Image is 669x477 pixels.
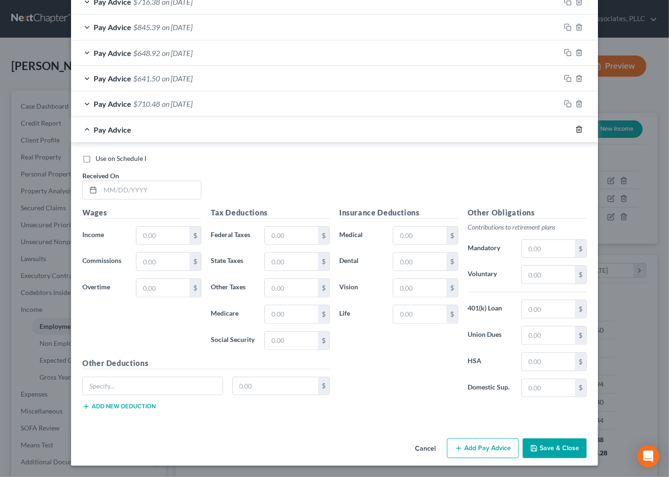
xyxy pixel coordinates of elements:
div: $ [575,266,586,284]
input: 0.00 [233,377,319,395]
div: $ [318,227,329,245]
input: 0.00 [136,227,190,245]
span: Pay Advice [94,125,131,134]
input: 0.00 [522,379,575,397]
div: $ [318,253,329,270]
input: 0.00 [265,279,318,297]
input: 0.00 [393,227,446,245]
div: $ [318,332,329,350]
span: $710.48 [133,99,160,108]
input: 0.00 [136,253,190,270]
div: $ [575,353,586,371]
button: Save & Close [523,438,587,458]
div: Open Intercom Messenger [637,445,660,468]
label: Other Taxes [206,278,260,297]
input: Specify... [83,377,223,395]
label: Dental [334,252,388,271]
button: Cancel [407,439,443,458]
label: Medical [334,226,388,245]
label: HSA [463,352,517,371]
span: Received On [82,172,119,180]
input: 0.00 [522,300,575,318]
span: on [DATE] [162,48,192,57]
input: 0.00 [265,253,318,270]
p: Contributions to retirement plans [468,223,587,232]
label: 401(k) Loan [463,300,517,318]
div: $ [575,240,586,258]
label: Life [334,305,388,324]
label: Union Dues [463,326,517,345]
input: 0.00 [393,253,446,270]
label: Voluntary [463,265,517,284]
h5: Other Obligations [468,207,587,219]
span: on [DATE] [162,74,192,83]
h5: Wages [82,207,201,219]
label: Domestic Sup. [463,379,517,397]
label: Social Security [206,331,260,350]
span: Pay Advice [94,99,131,108]
div: $ [318,377,329,395]
label: Commissions [78,252,131,271]
span: $641.50 [133,74,160,83]
input: 0.00 [393,279,446,297]
div: $ [446,279,458,297]
input: 0.00 [522,240,575,258]
input: 0.00 [522,266,575,284]
button: Add new deduction [82,403,156,410]
label: Mandatory [463,239,517,258]
input: 0.00 [265,332,318,350]
div: $ [190,227,201,245]
span: $648.92 [133,48,160,57]
span: Pay Advice [94,74,131,83]
input: 0.00 [136,279,190,297]
div: $ [318,305,329,323]
label: State Taxes [206,252,260,271]
div: $ [575,379,586,397]
label: Federal Taxes [206,226,260,245]
span: Pay Advice [94,48,131,57]
span: on [DATE] [162,23,192,32]
span: on [DATE] [162,99,192,108]
div: $ [318,279,329,297]
span: Use on Schedule I [96,154,146,162]
input: 0.00 [265,305,318,323]
input: 0.00 [393,305,446,323]
span: $845.39 [133,23,160,32]
span: Income [82,231,104,238]
label: Medicare [206,305,260,324]
label: Vision [334,278,388,297]
button: Add Pay Advice [447,438,519,458]
span: Pay Advice [94,23,131,32]
div: $ [190,279,201,297]
input: 0.00 [265,227,318,245]
div: $ [446,305,458,323]
div: $ [575,326,586,344]
h5: Tax Deductions [211,207,330,219]
input: MM/DD/YYYY [100,181,201,199]
h5: Other Deductions [82,358,330,369]
div: $ [190,253,201,270]
div: $ [446,253,458,270]
input: 0.00 [522,353,575,371]
div: $ [446,227,458,245]
input: 0.00 [522,326,575,344]
div: $ [575,300,586,318]
h5: Insurance Deductions [339,207,458,219]
label: Overtime [78,278,131,297]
